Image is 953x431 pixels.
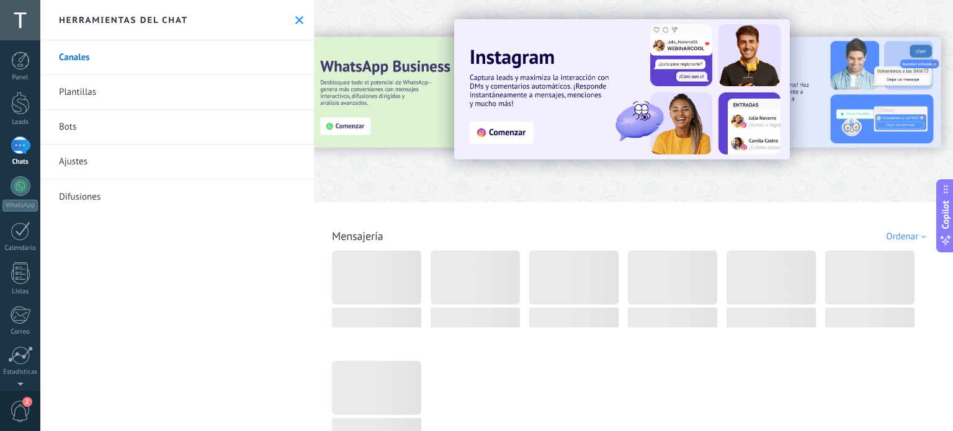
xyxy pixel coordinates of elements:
[2,158,38,166] div: Chats
[308,37,573,148] img: Slide 3
[939,200,952,229] span: Copilot
[2,328,38,336] div: Correo
[40,144,314,179] a: Ajustes
[40,179,314,214] a: Difusiones
[886,231,930,242] div: Ordenar
[59,14,188,25] h2: Herramientas del chat
[2,288,38,296] div: Listas
[2,74,38,82] div: Panel
[40,75,314,110] a: Plantillas
[40,110,314,144] a: Bots
[2,118,38,127] div: Leads
[676,37,941,148] img: Slide 2
[454,19,790,159] img: Slide 1
[40,40,314,75] a: Canales
[2,368,38,376] div: Estadísticas
[2,244,38,252] div: Calendario
[22,397,32,407] span: 2
[2,200,38,211] div: WhatsApp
